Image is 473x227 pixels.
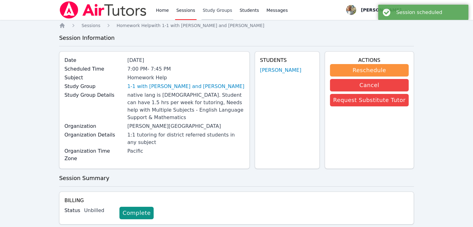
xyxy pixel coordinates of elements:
span: Sessions [81,23,100,28]
label: Organization Time Zone [64,147,123,162]
a: Complete [119,207,154,219]
span: Homework Help with 1-1 with [PERSON_NAME] and [PERSON_NAME] [117,23,264,28]
label: Organization Details [64,131,123,139]
nav: Breadcrumb [59,22,414,29]
label: Scheduled Time [64,65,123,73]
div: Pacific [127,147,244,155]
div: [DATE] [127,57,244,64]
a: 1-1 with [PERSON_NAME] and [PERSON_NAME] [127,83,244,90]
div: Session scheduled [396,9,464,15]
label: Date [64,57,123,64]
h4: Actions [330,57,409,64]
button: Reschedule [330,64,409,76]
button: Request Substitute Tutor [330,94,409,106]
a: Homework Helpwith 1-1 with [PERSON_NAME] and [PERSON_NAME] [117,22,264,29]
div: 1:1 tutoring for district referred students in any subject [127,131,244,146]
img: Air Tutors [59,1,147,19]
a: [PERSON_NAME] [260,67,301,74]
h3: Session Information [59,34,414,42]
div: [PERSON_NAME][GEOGRAPHIC_DATA] [127,123,244,130]
label: Status [64,207,80,214]
label: Study Group Details [64,91,123,99]
button: Cancel [330,79,409,91]
h4: Students [260,57,314,64]
div: Homework Help [127,74,244,81]
a: Sessions [81,22,100,29]
h3: Session Summary [59,174,414,183]
div: native lang is [DEMOGRAPHIC_DATA]. Student can have 1.5 hrs per week for tutoring, Needs help wit... [127,91,244,121]
span: Messages [267,7,288,13]
div: Unbilled [84,207,114,214]
div: 7:00 PM - 7:45 PM [127,65,244,73]
label: Study Group [64,83,123,90]
h4: Billing [64,197,409,204]
label: Organization [64,123,123,130]
label: Subject [64,74,123,81]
